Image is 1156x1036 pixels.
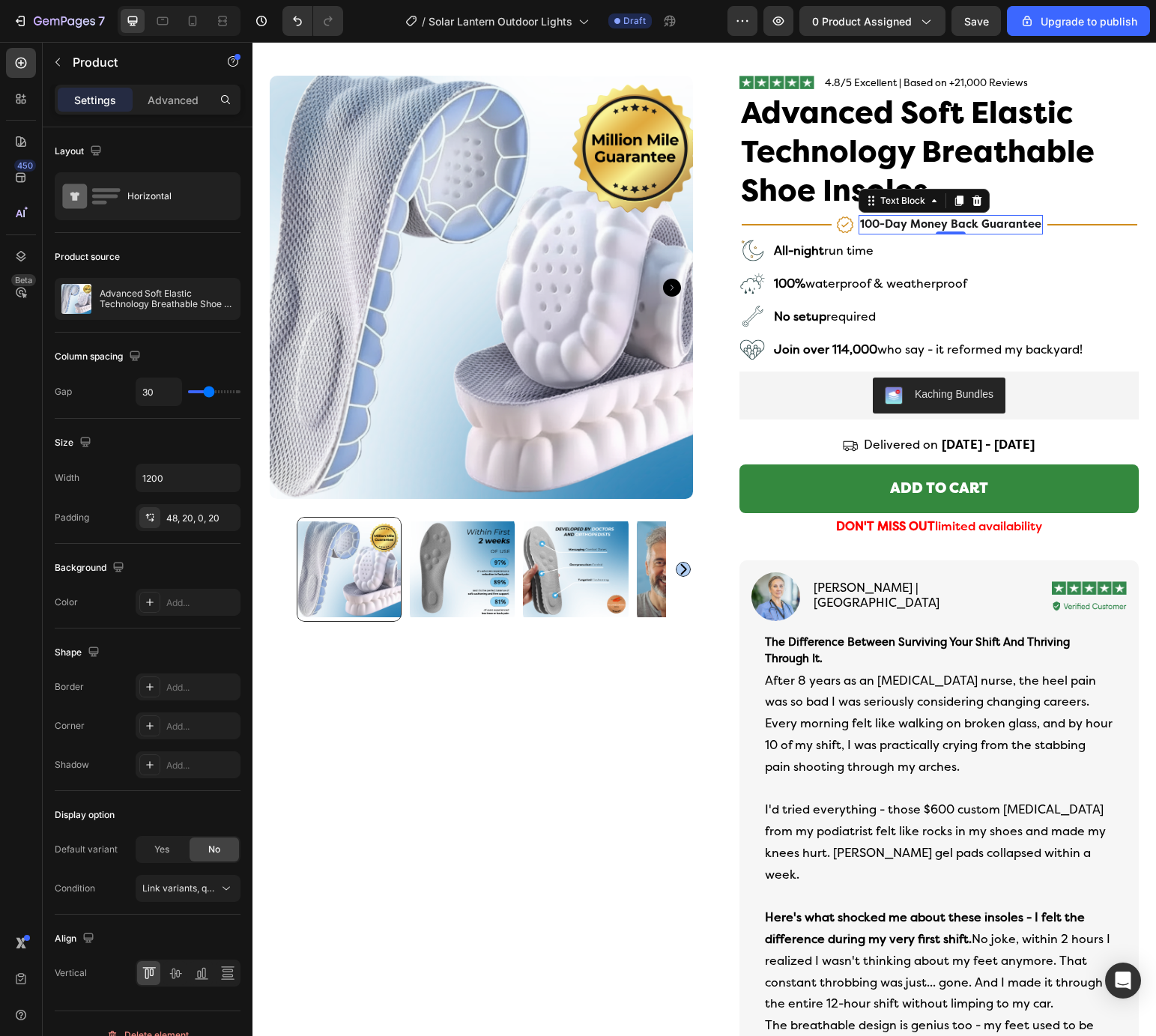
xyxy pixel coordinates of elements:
img: gempages_584724554358719242-cd0a58be-0189-4ee8-ba30-968aa0b38cdb.webp [799,557,874,569]
div: Rich Text Editor. Editing area: main [519,231,832,253]
div: Beta [11,274,36,286]
p: required [521,266,830,284]
img: product feature img [61,284,91,314]
span: the difference between surviving your shift and thriving through it. [512,594,817,623]
div: Default variant [55,843,118,856]
span: Draft [623,14,646,28]
button: Link variants, quantity <br> between same products [136,875,240,902]
strong: All-night [521,202,572,216]
div: 48, 20, 0, 20 [166,512,237,525]
div: Condition [55,882,95,895]
span: 0 product assigned [812,13,912,29]
span: Save [964,15,989,28]
p: No joke, within 2 hours I realized I wasn't thinking about my feet anymore. That constant throbbi... [512,865,861,973]
div: Add... [166,596,237,610]
button: 0 product assigned [799,6,945,36]
span: 100-day money back guarantee [608,176,789,189]
img: KachingBundles.png [632,345,650,363]
button: Carousel Next Arrow [423,520,438,535]
div: Width [55,471,79,485]
strong: 100% [521,234,553,249]
div: Undo/Redo [282,6,343,36]
p: waterproof & weatherproof [521,233,830,251]
strong: No setup [521,267,574,282]
p: Advanced Soft Elastic Technology Breathable Shoe Insoles [100,288,234,309]
div: Corner [55,719,85,733]
div: Align [55,929,97,949]
div: Upgrade to publish [1020,13,1137,29]
button: Save [951,6,1001,36]
p: who say - it reformed my backyard! [521,299,830,317]
strong: Join over 114,000 [521,300,625,315]
div: Display option [55,808,115,822]
button: Add to cart [487,422,886,471]
div: Color [55,596,78,609]
div: Size [55,433,94,453]
div: Text Block [625,152,676,166]
span: Yes [154,843,169,856]
p: 7 [98,12,105,30]
div: Product source [55,250,120,264]
div: Column spacing [55,347,144,367]
h1: Advanced Soft Elastic Technology Breathable Shoe Insoles [487,50,886,170]
div: 450 [14,160,36,172]
img: gempages_584724554358719242-34d197d5-726f-412a-a2d2-1b592c56487d.png [799,539,874,553]
button: Kaching Bundles [620,336,753,372]
div: Background [55,558,127,578]
p: [PERSON_NAME] | [GEOGRAPHIC_DATA] [561,539,786,570]
span: Link variants, quantity <br> between same products [142,882,363,894]
div: Add to cart [638,437,736,456]
img: gempages_584724554358719242-fc41f03b-8b1f-4840-aa9e-65e73ec739c5.jpg [499,530,548,579]
span: No [208,843,220,856]
p: 4.8/5 Excellent | Based on +21,000 Reviews [572,36,775,46]
p: limited availability [488,477,885,493]
div: Padding [55,511,89,524]
div: Vertical [55,966,87,980]
strong: DON'T MISS OUT [584,477,683,491]
div: Rich Text Editor. Editing area: main [519,198,832,220]
button: Carousel Next Arrow [411,237,429,255]
div: Rich Text Editor. Editing area: main [519,297,832,319]
p: Advanced [148,92,199,108]
strong: Here's what shocked me about these insoles - I felt the difference during my very first shift. [512,868,832,904]
p: I'd tried everything - those $600 custom [MEDICAL_DATA] from my podiatrist felt like rocks in my ... [512,757,861,843]
p: Product [73,53,200,71]
button: Upgrade to publish [1007,6,1150,36]
p: Settings [74,92,116,108]
span: Delivered on [611,396,686,410]
div: Open Intercom Messenger [1105,963,1141,999]
div: Rich Text Editor. Editing area: main [519,264,832,286]
input: Auto [136,378,181,405]
div: Kaching Bundles [662,345,741,360]
div: Add... [166,681,237,694]
span: [DATE] - [DATE] [689,396,782,410]
iframe: Design area [252,42,1156,1036]
div: Border [55,680,84,694]
div: Layout [55,142,105,162]
input: Auto [136,464,240,491]
img: gempages_584724554358719242-34d197d5-726f-412a-a2d2-1b592c56487d.png [487,34,562,47]
div: Shape [55,643,103,663]
div: Shadow [55,758,89,772]
div: Gap [55,385,72,399]
button: 7 [6,6,112,36]
div: Add... [166,759,237,772]
p: run time [521,200,830,218]
p: After 8 years as an [MEDICAL_DATA] nurse, the heel pain was so bad I was seriously considering ch... [512,628,861,736]
span: Solar Lantern Outdoor Lights [429,13,572,29]
div: Add... [166,720,237,733]
span: / [422,13,426,29]
div: Horizontal [127,179,219,213]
